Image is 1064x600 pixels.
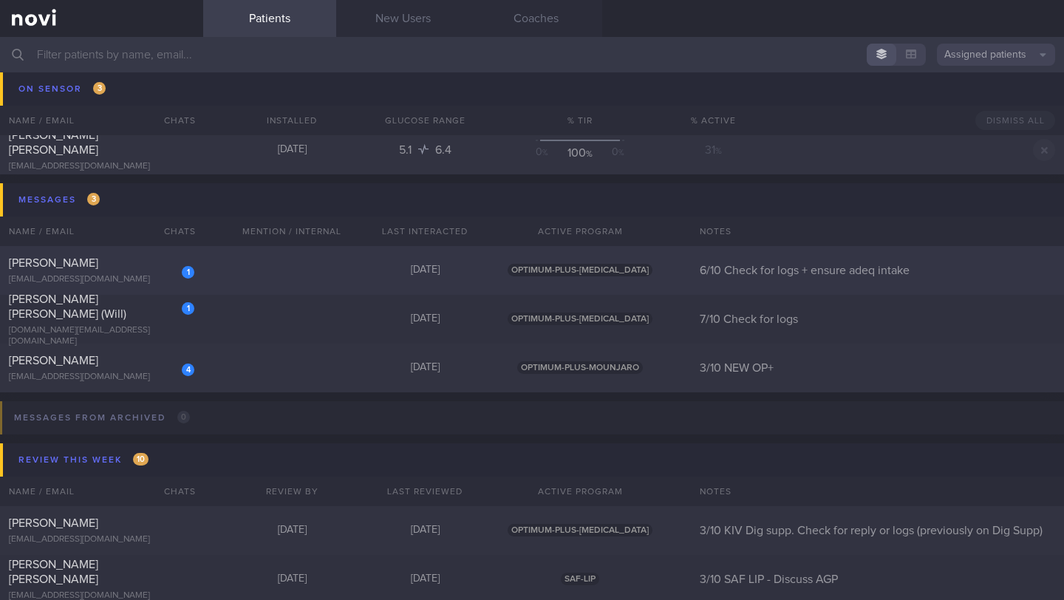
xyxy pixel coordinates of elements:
[584,101,590,110] sub: %
[87,193,100,205] span: 3
[567,97,594,112] div: 99
[586,150,593,159] sub: %
[225,524,358,537] div: [DATE]
[691,361,1064,375] div: 3/10 NEW OP+
[182,302,194,315] div: 1
[691,523,1064,538] div: 3/10 KIV Dig supp. Check for reply or logs (previously on Dig Supp)
[937,44,1055,66] button: Assigned patients
[717,98,723,107] sub: %
[358,477,491,506] div: Last Reviewed
[491,217,669,246] div: Active Program
[358,524,491,537] div: [DATE]
[542,100,548,108] sub: %
[400,95,415,107] span: 5.1
[691,572,1064,587] div: 3/10 SAF LIP - Discuss AGP
[536,97,563,112] div: 0
[9,355,98,367] span: [PERSON_NAME]
[508,264,652,276] span: OPTIMUM-PLUS-[MEDICAL_DATA]
[508,524,652,536] span: OPTIMUM-PLUS-[MEDICAL_DATA]
[9,559,98,585] span: [PERSON_NAME] [PERSON_NAME]
[9,88,98,100] span: [PERSON_NAME]
[9,105,194,116] div: [EMAIL_ADDRESS][DOMAIN_NAME]
[358,573,491,586] div: [DATE]
[618,149,624,157] sub: %
[597,146,624,160] div: 0
[399,144,415,156] span: 5.1
[144,217,203,246] div: Chats
[715,147,722,156] sub: %
[9,517,98,529] span: [PERSON_NAME]
[15,450,152,470] div: Review this week
[9,293,126,320] span: [PERSON_NAME] [PERSON_NAME] (Will)
[144,477,203,506] div: Chats
[177,411,190,423] span: 0
[358,361,491,375] div: [DATE]
[225,477,358,506] div: Review By
[358,217,491,246] div: Last Interacted
[225,143,358,157] div: [DATE]
[491,477,669,506] div: Active Program
[133,453,149,466] span: 10
[182,266,194,279] div: 1
[9,257,98,269] span: [PERSON_NAME]
[567,146,594,160] div: 100
[691,217,1064,246] div: Notes
[536,146,563,160] div: 0
[542,149,548,157] sub: %
[436,95,450,107] span: 7.9
[517,361,643,374] span: OPTIMUM-PLUS-MOUNJARO
[597,97,624,112] div: 1
[10,408,194,428] div: Messages from Archived
[182,364,194,376] div: 4
[435,144,451,156] span: 6.4
[9,534,194,545] div: [EMAIL_ADDRESS][DOMAIN_NAME]
[669,94,757,109] div: 54
[9,129,98,156] span: [PERSON_NAME] [PERSON_NAME]
[358,264,491,277] div: [DATE]
[508,313,652,325] span: OPTIMUM-PLUS-[MEDICAL_DATA]
[225,573,358,586] div: [DATE]
[9,161,194,172] div: [EMAIL_ADDRESS][DOMAIN_NAME]
[691,263,1064,278] div: 6/10 Check for logs + ensure adeq intake
[358,313,491,326] div: [DATE]
[691,477,1064,506] div: Notes
[669,143,757,157] div: 31
[618,100,624,108] sub: %
[9,372,194,383] div: [EMAIL_ADDRESS][DOMAIN_NAME]
[561,573,599,585] span: SAF-LIP
[691,312,1064,327] div: 7/10 Check for logs
[9,274,194,285] div: [EMAIL_ADDRESS][DOMAIN_NAME]
[15,190,103,210] div: Messages
[9,325,194,347] div: [DOMAIN_NAME][EMAIL_ADDRESS][DOMAIN_NAME]
[225,217,358,246] div: Mention / Internal
[225,95,358,108] div: [DATE]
